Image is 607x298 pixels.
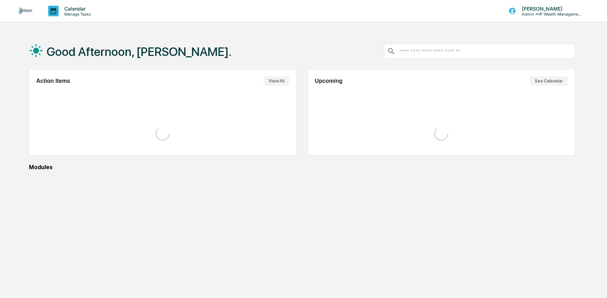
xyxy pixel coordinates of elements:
[315,78,343,84] h2: Upcoming
[59,6,94,12] p: Calendar
[29,164,575,171] div: Modules
[516,6,582,12] p: [PERSON_NAME]
[17,7,34,14] img: logo
[530,76,568,86] button: See Calendar
[264,76,289,86] button: View All
[36,78,70,84] h2: Action Items
[516,12,582,17] p: Admin • HP Wealth Management, LLC
[47,45,232,59] h1: Good Afternoon, [PERSON_NAME].
[59,12,94,17] p: Manage Tasks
